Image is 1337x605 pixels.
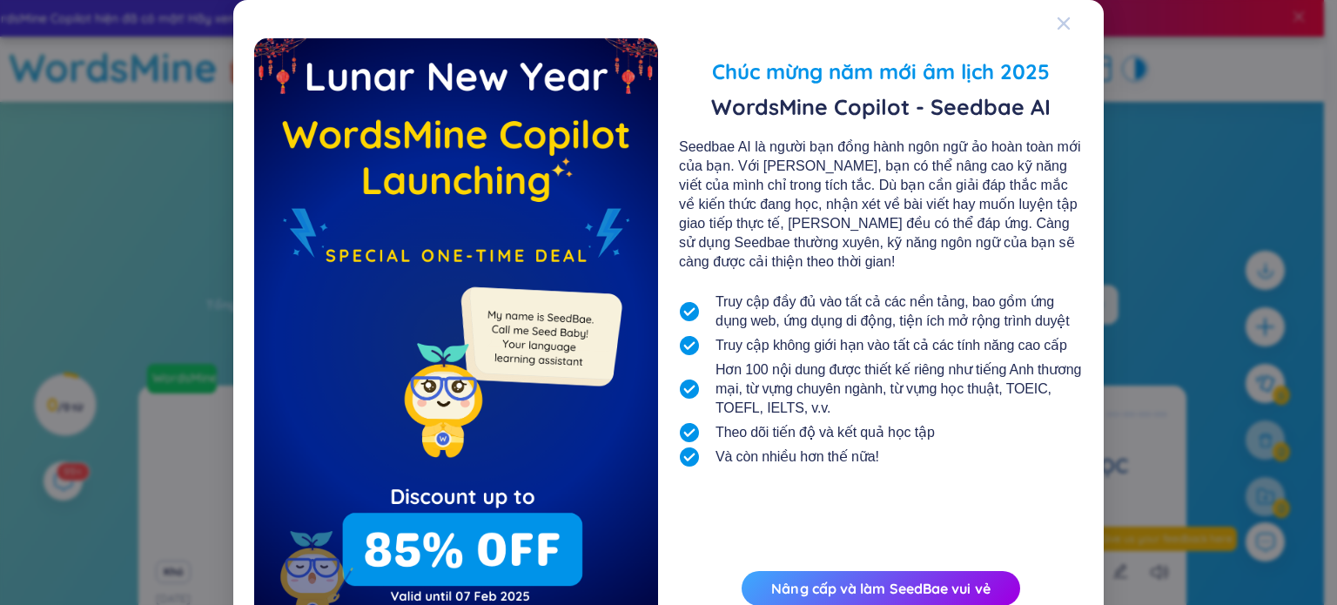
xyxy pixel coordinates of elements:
[771,580,990,597] a: Nâng cấp và làm SeedBae vui vẻ
[716,294,1070,328] font: Truy cập đầy đủ vào tất cả các nền tảng, bao gồm ứng dụng web, ứng dụng di động, tiện ích mở rộng...
[716,338,1067,353] font: Truy cập không giới hạn vào tất cả các tính năng cao cấp
[716,425,935,440] font: Theo dõi tiến độ và kết quả học tập
[712,58,1050,84] font: Chúc mừng năm mới âm lịch 2025
[711,93,1051,120] font: WordsMine Copilot - Seedbae AI
[716,449,879,464] font: Và còn nhiều hơn thế nữa!
[716,362,1081,415] font: Hơn 100 nội dung được thiết kế riêng như tiếng Anh thương mại, từ vựng chuyên ngành, từ vựng học ...
[453,252,626,425] img: minionSeedbaeMessage.35ffe99e.png
[679,139,1080,269] font: Seedbae AI là người bạn đồng hành ngôn ngữ ảo hoàn toàn mới của bạn. Với [PERSON_NAME], bạn có th...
